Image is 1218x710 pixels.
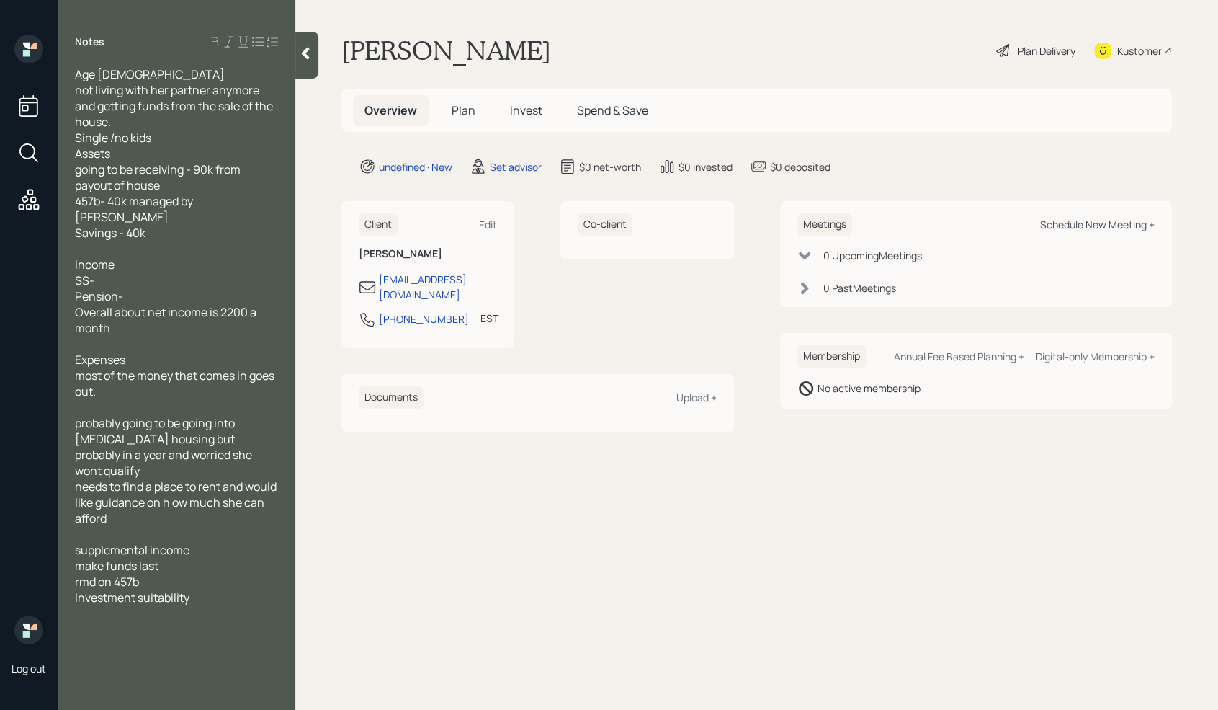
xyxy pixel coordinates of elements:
[75,415,254,479] span: probably going to be going into [MEDICAL_DATA] housing but probably in a year and worried she won...
[75,288,123,304] span: Pension-
[480,311,498,326] div: EST
[452,102,475,118] span: Plan
[823,280,896,296] div: 0 Past Meeting s
[75,542,189,558] span: supplemental income
[75,352,125,368] span: Expenses
[578,213,632,236] h6: Co-client
[341,35,551,66] h1: [PERSON_NAME]
[379,272,497,302] div: [EMAIL_ADDRESS][DOMAIN_NAME]
[359,213,398,236] h6: Client
[770,159,830,174] div: $0 deposited
[577,102,648,118] span: Spend & Save
[75,304,259,336] span: Overall about net income is 2200 a month
[379,311,469,327] div: [PHONE_NUMBER]
[359,386,424,409] h6: Documents
[75,161,243,193] span: going to be receiving - 90k from payout of house
[359,248,497,260] h6: [PERSON_NAME]
[1117,43,1162,58] div: Kustomer
[490,159,542,174] div: Set advisor
[75,590,189,605] span: Investment suitability
[12,662,46,675] div: Log out
[75,82,275,130] span: not living with her partner anymore and getting funds from the sale of the house.
[75,35,104,49] label: Notes
[14,616,43,644] img: retirable_logo.png
[75,257,115,272] span: Income
[364,102,417,118] span: Overview
[797,213,852,236] h6: Meetings
[75,66,225,82] span: Age [DEMOGRAPHIC_DATA]
[1036,350,1155,363] div: Digital-only Membership +
[1018,43,1075,58] div: Plan Delivery
[797,345,866,368] h6: Membership
[479,218,497,231] div: Edit
[75,574,139,590] span: rmd on 457b
[75,272,94,288] span: SS-
[1040,218,1155,231] div: Schedule New Meeting +
[579,159,641,174] div: $0 net-worth
[75,130,151,146] span: Single /no kids
[818,381,921,396] div: No active membership
[379,159,452,174] div: undefined · New
[510,102,542,118] span: Invest
[75,368,277,399] span: most of the money that comes in goes out.
[676,391,717,404] div: Upload +
[823,248,922,263] div: 0 Upcoming Meeting s
[75,225,145,241] span: Savings - 40k
[75,479,279,526] span: needs to find a place to rent and would like guidance on h ow much she can afford
[679,159,733,174] div: $0 invested
[75,193,195,225] span: 457b- 40k managed by [PERSON_NAME]
[75,146,110,161] span: Assets
[75,558,158,574] span: make funds last
[894,350,1024,363] div: Annual Fee Based Planning +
